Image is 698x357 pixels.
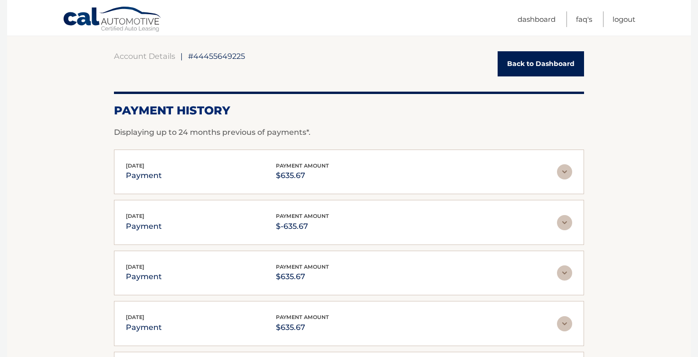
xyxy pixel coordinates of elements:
[498,51,584,76] a: Back to Dashboard
[276,321,329,334] p: $635.67
[576,11,592,27] a: FAQ's
[126,321,162,334] p: payment
[557,215,572,230] img: accordion-rest.svg
[126,162,144,169] span: [DATE]
[276,314,329,320] span: payment amount
[126,314,144,320] span: [DATE]
[276,169,329,182] p: $635.67
[276,270,329,283] p: $635.67
[63,6,162,34] a: Cal Automotive
[114,51,175,61] a: Account Details
[557,164,572,179] img: accordion-rest.svg
[126,213,144,219] span: [DATE]
[557,316,572,331] img: accordion-rest.svg
[126,270,162,283] p: payment
[126,169,162,182] p: payment
[613,11,635,27] a: Logout
[557,265,572,281] img: accordion-rest.svg
[114,103,584,118] h2: Payment History
[276,162,329,169] span: payment amount
[188,51,245,61] span: #44455649225
[126,220,162,233] p: payment
[276,220,329,233] p: $-635.67
[180,51,183,61] span: |
[518,11,556,27] a: Dashboard
[126,263,144,270] span: [DATE]
[276,263,329,270] span: payment amount
[114,127,584,138] p: Displaying up to 24 months previous of payments*.
[276,213,329,219] span: payment amount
